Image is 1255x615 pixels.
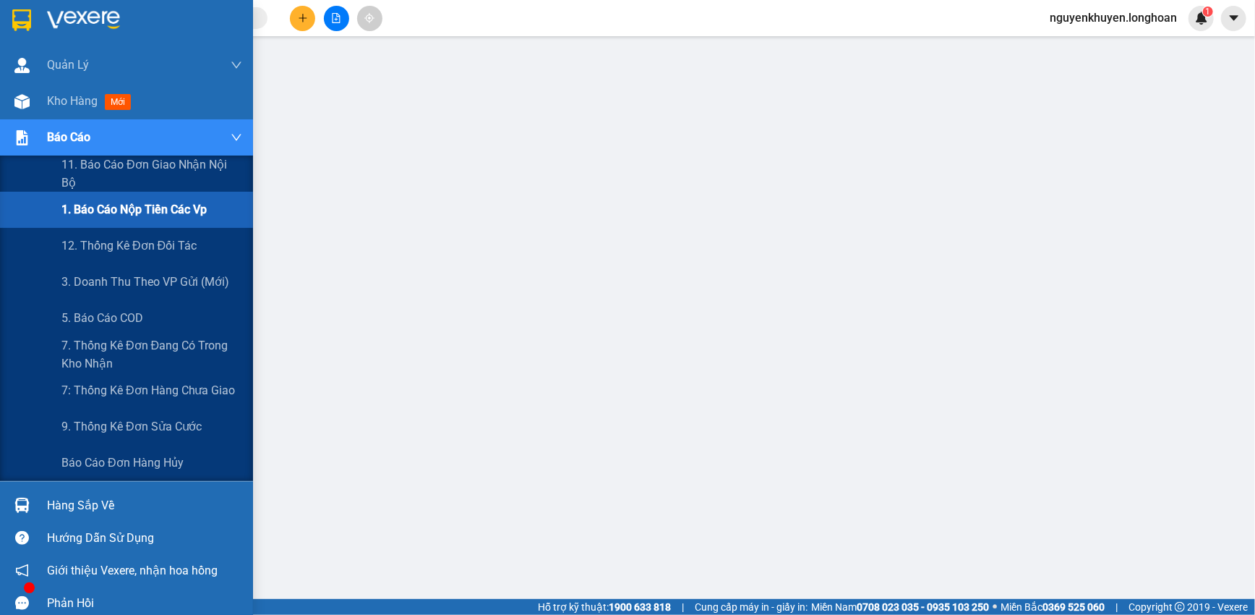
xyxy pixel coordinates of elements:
span: Hỗ trợ kỹ thuật: [538,599,671,615]
span: message [15,596,29,610]
span: 5. Báo cáo COD [61,309,143,327]
span: file-add [331,13,341,23]
span: caret-down [1228,12,1241,25]
span: copyright [1175,602,1185,612]
span: 7: Thống kê đơn hàng chưa giao [61,381,236,399]
img: warehouse-icon [14,498,30,513]
span: plus [298,13,308,23]
span: 1 [1205,7,1210,17]
span: 3. Doanh Thu theo VP Gửi (mới) [61,273,229,291]
strong: 0369 525 060 [1042,601,1105,613]
img: warehouse-icon [14,94,30,109]
button: plus [290,6,315,31]
span: mới [105,94,131,110]
span: Cung cấp máy in - giấy in: [695,599,808,615]
span: | [682,599,684,615]
strong: 0708 023 035 - 0935 103 250 [857,601,989,613]
button: file-add [324,6,349,31]
div: Phản hồi [47,593,242,614]
span: 11. Báo cáo đơn giao nhận nội bộ [61,156,242,192]
strong: 1900 633 818 [609,601,671,613]
button: caret-down [1221,6,1246,31]
img: solution-icon [14,130,30,145]
img: icon-new-feature [1195,12,1208,25]
span: Báo cáo đơn hàng hủy [61,454,184,472]
span: ⚪️ [993,604,997,610]
span: Kho hàng [47,94,98,108]
span: Quản Lý [47,56,89,74]
span: aim [364,13,374,23]
img: warehouse-icon [14,58,30,73]
span: down [231,132,242,143]
span: Báo cáo [47,128,90,146]
span: nguyenkhuyen.longhoan [1038,9,1188,27]
span: down [231,59,242,71]
span: 12. Thống kê đơn đối tác [61,237,197,255]
div: Hàng sắp về [47,495,242,517]
img: logo-vxr [12,9,31,31]
sup: 1 [1203,7,1213,17]
span: Giới thiệu Vexere, nhận hoa hồng [47,561,218,580]
button: aim [357,6,382,31]
span: 9. Thống kê đơn sửa cước [61,417,202,436]
span: | [1115,599,1118,615]
span: Miền Nam [811,599,989,615]
span: notification [15,564,29,577]
span: Miền Bắc [1001,599,1105,615]
div: Hướng dẫn sử dụng [47,527,242,549]
span: question-circle [15,531,29,545]
span: 1. Báo cáo nộp tiền các vp [61,200,207,219]
span: 7. Thống kê đơn đang có trong kho nhận [61,336,242,373]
